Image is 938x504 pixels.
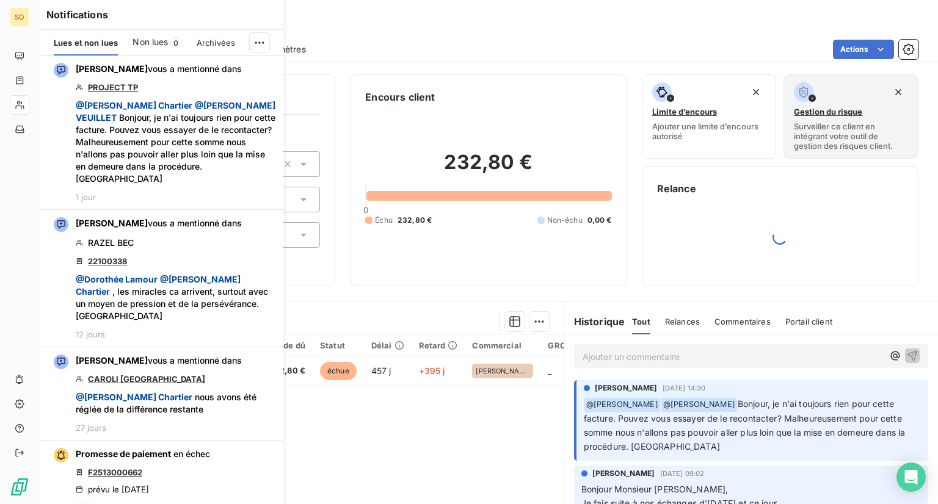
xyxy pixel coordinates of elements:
span: @ [PERSON_NAME] [661,398,737,412]
span: @ Dorothée Lamour [76,274,158,284]
span: vous a mentionné dans [76,355,242,367]
a: CAROLI [GEOGRAPHIC_DATA] [88,374,205,384]
span: [PERSON_NAME] [76,218,148,228]
span: Gestion du risque [794,107,862,117]
span: +395 j [419,365,445,376]
span: [PERSON_NAME] [595,383,658,394]
span: [DATE] 09:02 [660,470,705,477]
span: Relances [665,317,700,326]
span: [PERSON_NAME] [476,367,529,375]
button: [PERSON_NAME]vous a mentionné dansPROJECT TP @[PERSON_NAME] Chartier @[PERSON_NAME] VEUILLET Bonj... [39,56,283,210]
span: Échu [375,215,393,226]
span: 0 [363,205,368,215]
span: [PERSON_NAME] [76,63,148,74]
span: Archivées [197,38,235,48]
a: PROJECT TP [88,82,138,92]
span: 27 jours [76,423,106,433]
span: Lues et non lues [54,38,118,48]
span: 232,80 € [270,365,305,377]
span: @ [PERSON_NAME] Chartier [76,100,192,110]
div: Solde dû [270,340,305,350]
button: Actions [833,40,894,59]
span: @ [PERSON_NAME] Chartier [76,392,192,402]
span: [PERSON_NAME] [76,355,148,365]
span: Promesse de paiement [76,448,171,459]
span: Ajouter une limite d’encours autorisé [652,121,766,141]
div: GROUPE GC [548,340,596,350]
span: Bonjour Monsieur [PERSON_NAME], [581,484,729,494]
div: Délai [371,340,404,350]
span: @ [PERSON_NAME] [584,398,660,412]
span: 457 j [371,365,391,376]
a: F2513000662 [88,467,142,477]
span: [PERSON_NAME] [592,468,655,479]
span: Portail client [785,317,832,326]
h6: Relance [657,181,903,196]
div: Statut [320,340,357,350]
span: 0 [170,37,182,48]
span: Bonjour, je n'ai toujours rien pour cette facture. Pouvez vous essayer de le recontacter? Malheur... [76,99,276,185]
h6: Notifications [46,7,276,22]
h6: Encours client [365,90,435,104]
span: Limite d’encours [652,107,717,117]
span: Surveiller ce client en intégrant votre outil de gestion des risques client. [794,121,908,151]
span: Commentaires [714,317,771,326]
button: Gestion du risqueSurveiller ce client en intégrant votre outil de gestion des risques client. [783,74,918,159]
span: RAZEL BEC [88,237,134,249]
a: 22100338 [88,256,127,266]
span: 12 jours [76,329,105,339]
span: 0,00 € [587,215,612,226]
span: vous a mentionné dans [76,217,242,229]
button: [PERSON_NAME]vous a mentionné dansCAROLI [GEOGRAPHIC_DATA] @[PERSON_NAME] Chartier nous avons été... [39,347,283,441]
h2: 232,80 € [365,150,611,187]
span: Non-échu [547,215,583,226]
span: [DATE] 14:30 [663,384,706,392]
div: prévu le [DATE] [76,484,149,494]
div: Retard [419,340,458,350]
span: Tout [632,317,650,326]
span: Non lues [133,36,168,48]
span: échue [320,362,357,380]
button: [PERSON_NAME]vous a mentionné dansRAZEL BEC22100338 @Dorothée Lamour @[PERSON_NAME] Chartier , le... [39,210,283,347]
div: Open Intercom Messenger [896,463,926,492]
img: Logo LeanPay [10,477,29,497]
div: Commercial [472,340,533,350]
button: Limite d’encoursAjouter une limite d’encours autorisé [642,74,777,159]
span: _ [548,365,551,376]
span: , les miracles ca arrivent, surtout avec un moyen de pression et de la persévérance. [GEOGRAPHIC_... [76,273,276,322]
span: en échec [173,448,210,459]
h6: Historique [564,314,625,329]
span: nous avons été réglée de la différence restante [76,391,276,416]
span: vous a mentionné dans [76,63,242,75]
div: SO [10,7,29,27]
span: Bonjour, je n'ai toujours rien pour cette facture. Pouvez vous essayer de le recontacter? Malheur... [584,398,908,452]
span: 232,80 € [398,215,432,226]
span: 1 jour [76,192,96,202]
